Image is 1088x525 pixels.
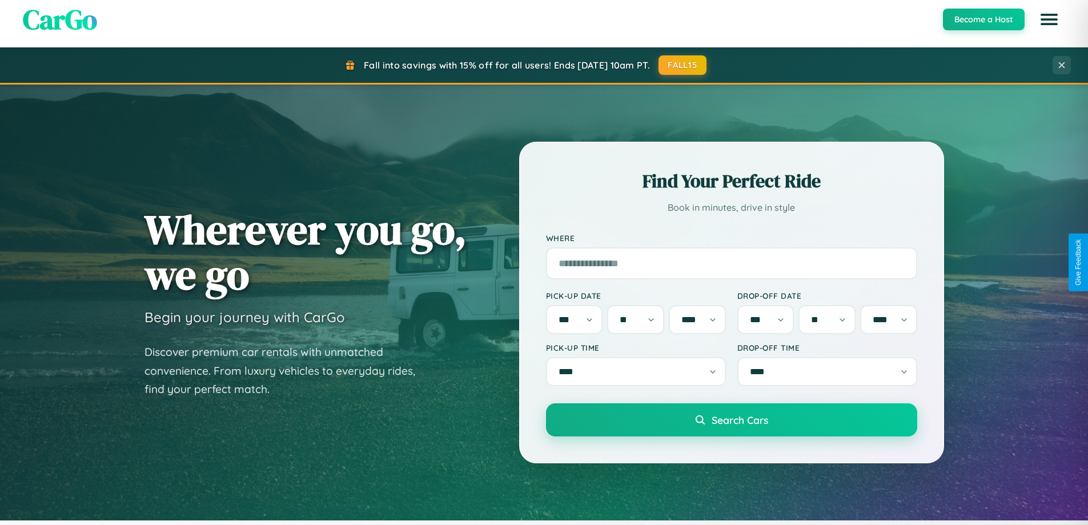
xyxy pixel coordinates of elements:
label: Where [546,233,917,243]
p: Book in minutes, drive in style [546,199,917,216]
label: Drop-off Date [737,291,917,300]
button: Search Cars [546,403,917,436]
button: FALL15 [659,55,706,75]
div: Give Feedback [1074,239,1082,286]
button: Become a Host [943,9,1025,30]
label: Pick-up Time [546,343,726,352]
h2: Find Your Perfect Ride [546,169,917,194]
label: Drop-off Time [737,343,917,352]
span: Search Cars [712,414,768,426]
p: Discover premium car rentals with unmatched convenience. From luxury vehicles to everyday rides, ... [144,343,430,399]
span: CarGo [23,1,97,38]
span: Fall into savings with 15% off for all users! Ends [DATE] 10am PT. [364,59,650,71]
button: Open menu [1033,3,1065,35]
label: Pick-up Date [546,291,726,300]
h1: Wherever you go, we go [144,207,467,297]
h3: Begin your journey with CarGo [144,308,345,326]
